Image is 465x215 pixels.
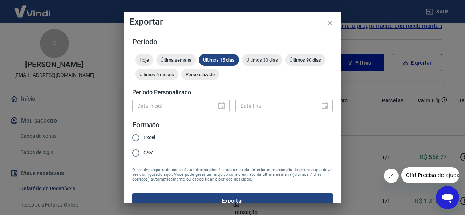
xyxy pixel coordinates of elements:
[132,193,333,208] button: Exportar
[242,54,282,66] div: Últimos 30 dias
[384,169,399,183] iframe: Fechar mensagem
[199,54,239,66] div: Últimos 15 dias
[143,134,155,141] span: Excel
[135,54,153,66] div: Hoje
[401,167,459,183] iframe: Mensagem da empresa
[156,57,196,63] span: Última semana
[132,38,333,45] h5: Período
[321,15,339,32] button: close
[143,149,153,157] span: CSV
[285,57,325,63] span: Últimos 90 dias
[181,72,219,77] span: Personalizado
[156,54,196,66] div: Última semana
[285,54,325,66] div: Últimos 90 dias
[135,72,178,77] span: Últimos 6 meses
[132,168,333,182] span: O arquivo exportado conterá as informações filtradas na tela anterior com exceção do período que ...
[235,99,315,112] input: DD/MM/YYYY
[436,186,459,209] iframe: Botão para abrir a janela de mensagens
[132,120,159,130] legend: Formato
[199,57,239,63] span: Últimos 15 dias
[132,89,333,96] h5: Período Personalizado
[132,99,211,112] input: DD/MM/YYYY
[4,5,61,11] span: Olá! Precisa de ajuda?
[181,69,219,80] div: Personalizado
[242,57,282,63] span: Últimos 30 dias
[129,17,336,26] h4: Exportar
[135,57,153,63] span: Hoje
[135,69,178,80] div: Últimos 6 meses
